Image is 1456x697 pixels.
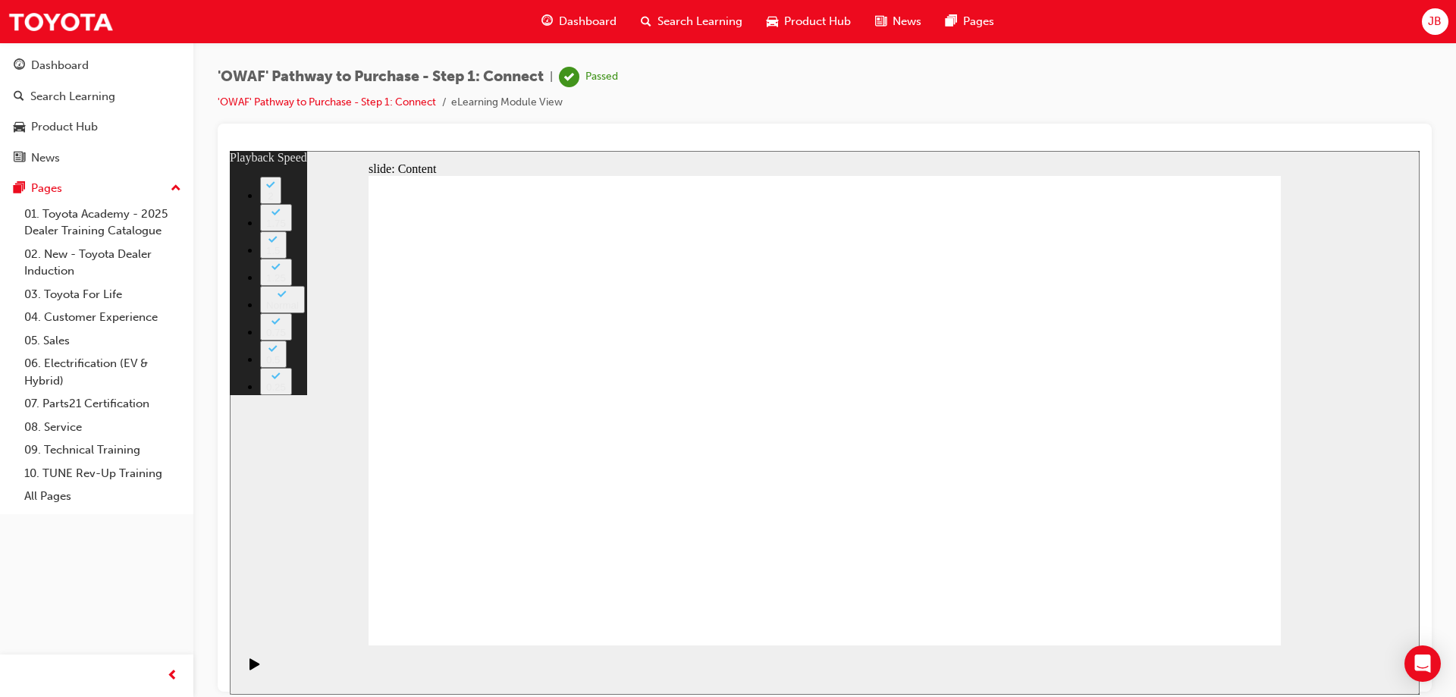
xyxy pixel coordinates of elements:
span: pages-icon [14,182,25,196]
button: JB [1422,8,1448,35]
a: search-iconSearch Learning [629,6,755,37]
span: Search Learning [657,13,742,30]
a: 08. Service [18,416,187,439]
img: Trak [8,5,114,39]
span: learningRecordVerb_PASS-icon [559,67,579,87]
a: guage-iconDashboard [529,6,629,37]
div: Open Intercom Messenger [1404,645,1441,682]
div: playback controls [8,494,33,544]
a: 02. New - Toyota Dealer Induction [18,243,187,283]
a: 06. Electrification (EV & Hybrid) [18,352,187,392]
button: Pages [6,174,187,203]
span: News [893,13,921,30]
a: news-iconNews [863,6,934,37]
div: Passed [585,70,618,84]
a: Product Hub [6,113,187,141]
div: News [31,149,60,167]
a: 04. Customer Experience [18,306,187,329]
li: eLearning Module View [451,94,563,111]
span: search-icon [641,12,651,31]
a: 01. Toyota Academy - 2025 Dealer Training Catalogue [18,203,187,243]
span: JB [1428,13,1442,30]
span: Pages [963,13,994,30]
a: 05. Sales [18,329,187,353]
span: car-icon [14,121,25,134]
span: | [550,68,553,86]
a: 'OWAF' Pathway to Purchase - Step 1: Connect [218,96,436,108]
button: Play (Ctrl+Alt+P) [8,507,33,532]
a: 03. Toyota For Life [18,283,187,306]
span: guage-icon [541,12,553,31]
span: 'OWAF' Pathway to Purchase - Step 1: Connect [218,68,544,86]
a: pages-iconPages [934,6,1006,37]
a: Search Learning [6,83,187,111]
div: Dashboard [31,57,89,74]
span: news-icon [14,152,25,165]
span: prev-icon [167,667,178,686]
div: Pages [31,180,62,197]
span: Product Hub [784,13,851,30]
span: car-icon [767,12,778,31]
a: car-iconProduct Hub [755,6,863,37]
div: Product Hub [31,118,98,136]
button: DashboardSearch LearningProduct HubNews [6,49,187,174]
span: guage-icon [14,59,25,73]
a: 10. TUNE Rev-Up Training [18,462,187,485]
span: up-icon [171,179,181,199]
span: pages-icon [946,12,957,31]
div: Search Learning [30,88,115,105]
a: News [6,144,187,172]
span: news-icon [875,12,886,31]
span: Dashboard [559,13,617,30]
a: 09. Technical Training [18,438,187,462]
a: Dashboard [6,52,187,80]
a: All Pages [18,485,187,508]
span: search-icon [14,90,24,104]
a: 07. Parts21 Certification [18,392,187,416]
